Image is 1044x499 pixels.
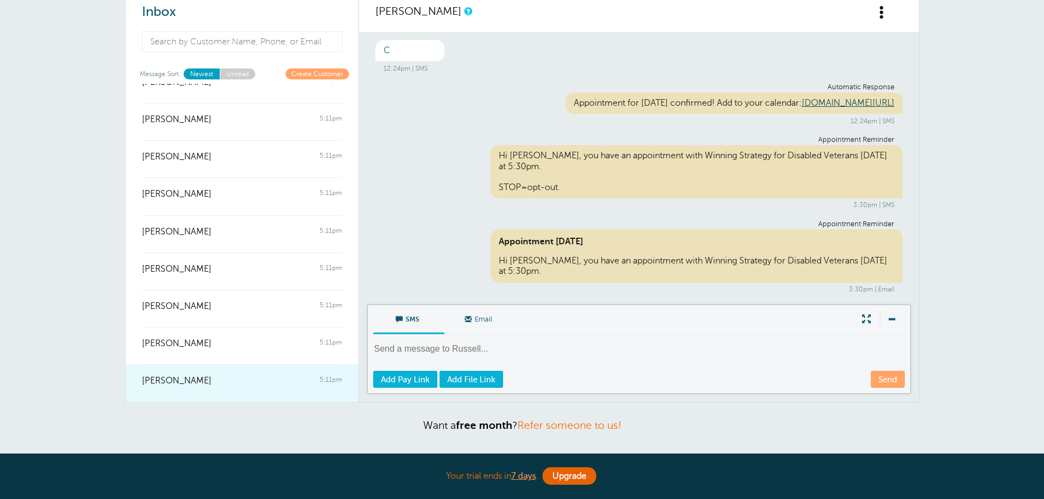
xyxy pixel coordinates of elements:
[447,375,495,384] span: Add File Link
[142,31,343,52] input: Search by Customer Name, Phone, or Email
[142,4,342,20] h2: Inbox
[320,339,342,349] span: 5:11pm
[125,66,358,103] a: [PERSON_NAME] 5:11pm
[125,140,358,177] a: [PERSON_NAME] 5:11pm
[142,301,212,312] span: [PERSON_NAME]
[381,305,436,331] span: SMS
[566,93,903,114] div: Appointment for [DATE] confirmed! Add to your calendar:
[384,220,894,228] div: Appointment Reminder
[375,5,461,18] a: [PERSON_NAME]
[125,103,358,140] a: [PERSON_NAME] 5:11pm
[871,371,905,388] a: Send
[125,327,358,364] a: [PERSON_NAME] 5:11pm
[125,419,920,432] p: Want a ?
[220,68,255,79] a: Unread
[384,201,894,209] div: 3:30pm | SMS
[384,83,894,91] div: Automatic Response
[511,471,536,481] a: 7 days
[453,305,507,331] span: Email
[286,68,349,79] a: Create Customer
[440,371,503,388] a: Add File Link
[384,117,894,125] div: 12:24pm | SMS
[384,136,894,144] div: Appointment Reminder
[464,8,471,15] a: This is a history of all communications between GoReminders and your customer.
[320,189,342,199] span: 5:11pm
[543,467,596,485] a: Upgrade
[456,420,512,431] strong: free month
[125,364,358,402] a: [PERSON_NAME] 5:11pm
[490,145,903,198] div: Hi [PERSON_NAME], you have an appointment with Winning Strategy for Disabled Veterans [DATE] at 5...
[184,68,220,79] a: Newest
[142,376,212,386] span: [PERSON_NAME]
[381,375,430,384] span: Add Pay Link
[320,376,342,386] span: 5:11pm
[320,114,342,125] span: 5:11pm
[125,177,358,215] a: [PERSON_NAME] 5:11pm
[375,40,444,61] div: C
[320,264,342,274] span: 5:11pm
[384,285,894,293] div: 3:30pm | Email
[125,215,358,253] a: [PERSON_NAME] 5:11pm
[142,114,212,125] span: [PERSON_NAME]
[142,264,212,274] span: [PERSON_NAME]
[140,68,181,79] span: Message Sort:
[142,339,212,349] span: [PERSON_NAME]
[125,290,358,327] a: [PERSON_NAME] 5:11pm
[320,301,342,312] span: 5:11pm
[320,152,342,162] span: 5:11pm
[142,189,212,199] span: [PERSON_NAME]
[248,464,796,488] div: Your trial ends in .
[384,65,894,72] div: 12:24pm | SMS
[517,420,621,431] a: Refer someone to us!
[499,237,894,247] span: Appointment [DATE]
[125,253,358,290] a: [PERSON_NAME] 5:11pm
[320,227,342,237] span: 5:11pm
[142,227,212,237] span: [PERSON_NAME]
[490,230,903,283] div: Hi [PERSON_NAME], you have an appointment with Winning Strategy for Disabled Veterans [DATE] at 5...
[802,98,894,108] a: [DOMAIN_NAME][URL]
[373,371,437,388] a: Add Pay Link
[142,152,212,162] span: [PERSON_NAME]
